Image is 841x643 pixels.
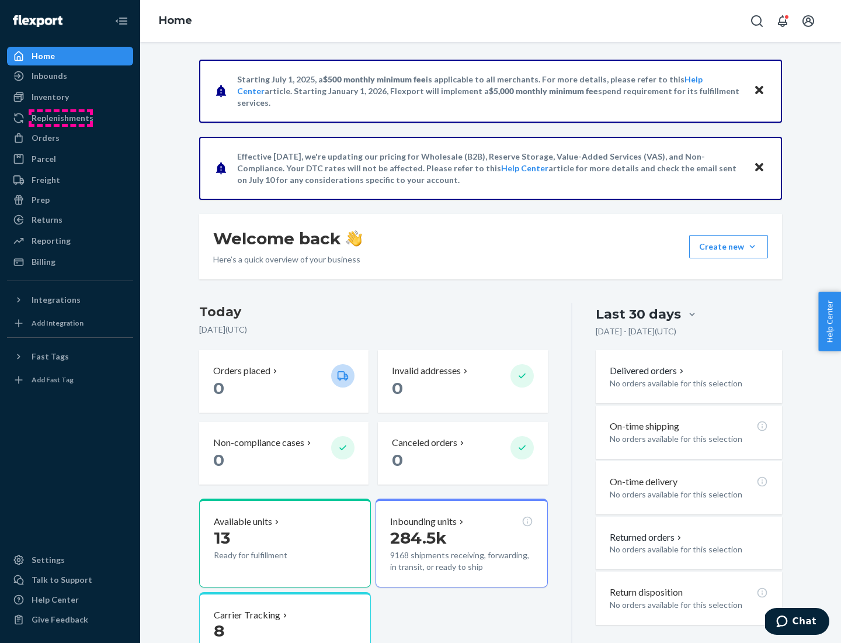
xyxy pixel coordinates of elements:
div: Add Integration [32,318,84,328]
button: Non-compliance cases 0 [199,422,369,485]
a: Freight [7,171,133,189]
a: Settings [7,551,133,569]
a: Prep [7,191,133,209]
button: Open account menu [797,9,820,33]
a: Replenishments [7,109,133,127]
span: 8 [214,621,224,641]
button: Close [752,160,767,177]
div: Billing [32,256,55,268]
img: Flexport logo [13,15,62,27]
p: Inbounding units [390,515,457,528]
a: Returns [7,210,133,229]
button: Integrations [7,291,133,309]
span: 284.5k [390,528,447,548]
p: Here’s a quick overview of your business [213,254,362,265]
div: Help Center [32,594,79,606]
button: Fast Tags [7,347,133,366]
div: Give Feedback [32,614,88,625]
div: Reporting [32,235,71,247]
a: Orders [7,129,133,147]
div: Add Fast Tag [32,375,74,385]
span: 0 [392,450,403,470]
a: Help Center [7,590,133,609]
iframe: Opens a widget where you can chat to one of our agents [765,608,829,637]
button: Close [752,82,767,99]
button: Invalid addresses 0 [378,350,547,413]
button: Close Navigation [110,9,133,33]
span: 0 [392,378,403,398]
h1: Welcome back [213,228,362,249]
div: Replenishments [32,112,93,124]
p: No orders available for this selection [610,433,768,445]
div: Settings [32,554,65,566]
p: Ready for fulfillment [214,549,322,561]
p: Orders placed [213,364,270,378]
a: Inventory [7,88,133,106]
div: Last 30 days [596,305,681,323]
p: No orders available for this selection [610,378,768,389]
p: [DATE] - [DATE] ( UTC ) [596,326,676,337]
span: $500 monthly minimum fee [323,74,426,84]
h3: Today [199,303,548,321]
a: Add Fast Tag [7,371,133,389]
p: Starting July 1, 2025, a is applicable to all merchants. For more details, please refer to this a... [237,74,742,109]
p: Return disposition [610,586,683,599]
p: No orders available for this selection [610,489,768,500]
button: Help Center [818,292,841,351]
a: Billing [7,253,133,271]
p: Invalid addresses [392,364,461,378]
span: 13 [214,528,230,548]
button: Delivered orders [610,364,686,378]
ol: breadcrumbs [150,4,201,38]
a: Inbounds [7,67,133,85]
p: Effective [DATE], we're updating our pricing for Wholesale (B2B), Reserve Storage, Value-Added Se... [237,151,742,186]
p: [DATE] ( UTC ) [199,324,548,336]
button: Give Feedback [7,610,133,629]
button: Inbounding units284.5k9168 shipments receiving, forwarding, in transit, or ready to ship [376,499,547,587]
button: Returned orders [610,531,684,544]
button: Canceled orders 0 [378,422,547,485]
div: Orders [32,132,60,144]
a: Home [7,47,133,65]
div: Parcel [32,153,56,165]
button: Orders placed 0 [199,350,369,413]
p: Canceled orders [392,436,457,450]
div: Inbounds [32,70,67,82]
a: Parcel [7,150,133,168]
p: No orders available for this selection [610,544,768,555]
p: No orders available for this selection [610,599,768,611]
button: Talk to Support [7,571,133,589]
p: On-time delivery [610,475,677,489]
div: Freight [32,174,60,186]
p: Carrier Tracking [214,609,280,622]
button: Open notifications [771,9,794,33]
div: Prep [32,194,50,206]
p: Non-compliance cases [213,436,304,450]
span: 0 [213,378,224,398]
div: Talk to Support [32,574,92,586]
button: Open Search Box [745,9,769,33]
a: Home [159,14,192,27]
a: Add Integration [7,314,133,333]
span: 0 [213,450,224,470]
div: Home [32,50,55,62]
div: Fast Tags [32,351,69,362]
button: Available units13Ready for fulfillment [199,499,371,587]
button: Create new [689,235,768,258]
span: $5,000 monthly minimum fee [489,86,598,96]
div: Returns [32,214,62,226]
div: Inventory [32,91,69,103]
p: Available units [214,515,272,528]
img: hand-wave emoji [346,230,362,247]
p: On-time shipping [610,420,679,433]
p: 9168 shipments receiving, forwarding, in transit, or ready to ship [390,549,533,573]
a: Help Center [501,163,548,173]
a: Reporting [7,231,133,250]
div: Integrations [32,294,81,306]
